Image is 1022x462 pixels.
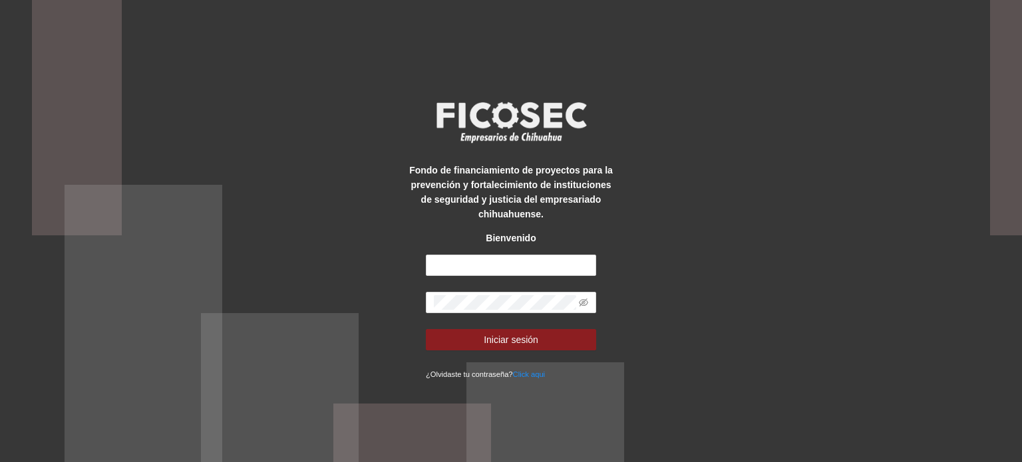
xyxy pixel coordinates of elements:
[484,332,538,347] span: Iniciar sesión
[486,233,536,243] strong: Bienvenido
[426,329,596,350] button: Iniciar sesión
[579,298,588,307] span: eye-invisible
[513,370,546,378] a: Click aqui
[426,370,545,378] small: ¿Olvidaste tu contraseña?
[428,98,594,147] img: logo
[409,165,613,219] strong: Fondo de financiamiento de proyectos para la prevención y fortalecimiento de instituciones de seg...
